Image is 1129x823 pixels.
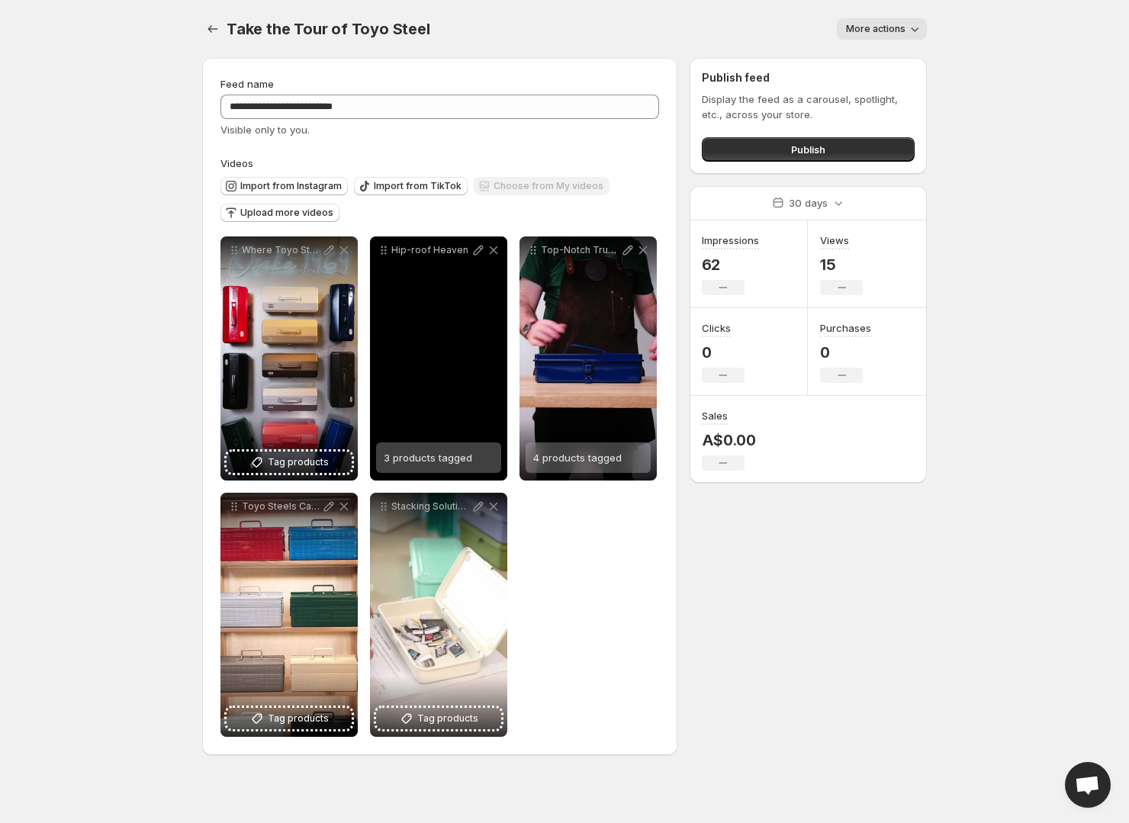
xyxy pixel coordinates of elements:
[240,207,333,219] span: Upload more videos
[220,236,358,481] div: Where Toyo Steel StartedTag products
[220,157,253,169] span: Videos
[354,177,468,195] button: Import from TikTok
[374,180,462,192] span: Import from TikTok
[370,493,507,737] div: Stacking SolutionsTag products
[370,236,507,481] div: Hip-roof Heaven3 products tagged
[789,195,828,211] p: 30 days
[227,20,430,38] span: Take the Tour of Toyo Steel
[220,177,348,195] button: Import from Instagram
[391,244,471,256] p: Hip-roof Heaven
[791,142,825,157] span: Publish
[702,320,731,336] h3: Clicks
[268,711,329,726] span: Tag products
[1065,762,1111,808] div: Open chat
[240,180,342,192] span: Import from Instagram
[220,493,358,737] div: Toyo Steels Cantilever ClassicsTag products
[702,233,759,248] h3: Impressions
[384,452,472,464] span: 3 products tagged
[702,343,745,362] p: 0
[820,233,849,248] h3: Views
[202,18,224,40] button: Settings
[702,70,915,85] h2: Publish feed
[702,92,915,122] p: Display the feed as a carousel, spotlight, etc., across your store.
[820,343,871,362] p: 0
[541,244,620,256] p: Top-Notch Trunk Types
[268,455,329,470] span: Tag products
[846,23,905,35] span: More actions
[227,452,352,473] button: Tag products
[820,256,863,274] p: 15
[702,431,756,449] p: A$0.00
[391,500,471,513] p: Stacking Solutions
[702,256,759,274] p: 62
[519,236,657,481] div: Top-Notch Trunk Types4 products tagged
[242,244,321,256] p: Where Toyo Steel Started
[376,708,501,729] button: Tag products
[533,452,622,464] span: 4 products tagged
[837,18,927,40] button: More actions
[220,78,274,90] span: Feed name
[702,408,728,423] h3: Sales
[702,137,915,162] button: Publish
[220,124,310,136] span: Visible only to you.
[220,204,339,222] button: Upload more videos
[820,320,871,336] h3: Purchases
[227,708,352,729] button: Tag products
[242,500,321,513] p: Toyo Steels Cantilever Classics
[417,711,478,726] span: Tag products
